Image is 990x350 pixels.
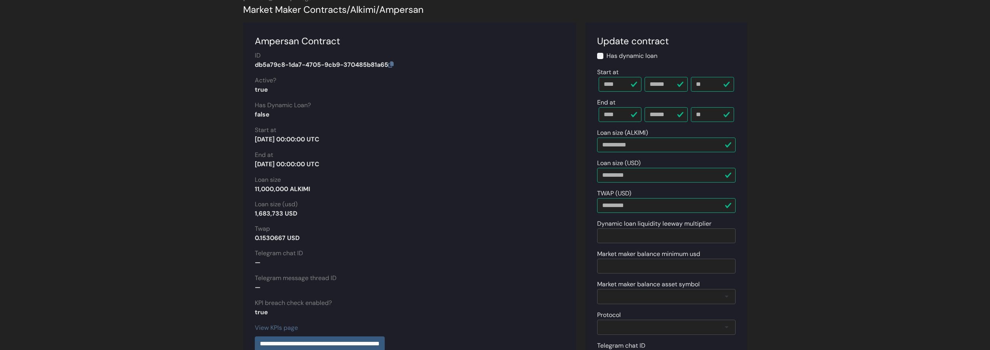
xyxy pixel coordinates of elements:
label: Market maker balance asset symbol [597,280,700,289]
label: Loan size (ALKIMI) [597,128,648,138]
label: KPI breach check enabled? [255,298,332,308]
label: End at [255,150,273,160]
strong: — [255,258,261,266]
label: Loan size [255,175,281,185]
label: Market maker balance minimum usd [597,249,700,259]
span: / [347,3,350,16]
strong: false [255,110,270,118]
label: Start at [597,68,619,77]
strong: [DATE] 00:00:00 UTC [255,160,319,168]
label: Twap [255,224,270,233]
strong: [DATE] 00:00:00 UTC [255,135,319,143]
div: Ampersan Contract [255,34,564,48]
label: Loan size (usd) [255,200,298,209]
div: Market Maker Contracts Alkimi Ampersan [243,3,747,17]
label: Has Dynamic Loan? [255,101,311,110]
label: Dynamic loan liquidity leeway multiplier [597,219,711,228]
a: View KPIs page [255,324,298,332]
strong: — [255,283,261,291]
label: Protocol [597,310,621,320]
strong: db5a79c8-1da7-4705-9cb9-370485b81a65 [255,61,394,69]
label: TWAP (USD) [597,189,631,198]
strong: true [255,85,268,94]
label: End at [597,98,615,107]
label: Start at [255,125,276,135]
label: Telegram message thread ID [255,273,336,283]
label: Active? [255,76,276,85]
label: Loan size (USD) [597,158,641,168]
label: Telegram chat ID [255,249,303,258]
span: / [376,3,379,16]
strong: true [255,308,268,316]
label: ID [255,51,261,60]
strong: 0.1530667 USD [255,234,300,242]
label: Has dynamic loan [606,51,657,61]
strong: 1,683,733 USD [255,209,297,218]
strong: 11,000,000 ALKIMI [255,185,310,193]
div: Update contract [597,34,736,48]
